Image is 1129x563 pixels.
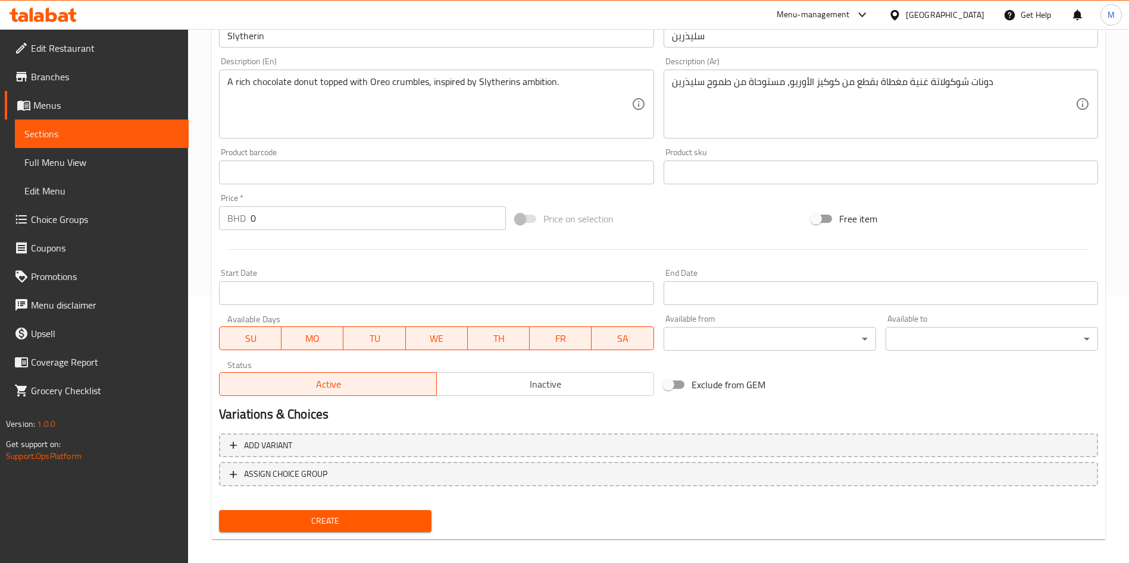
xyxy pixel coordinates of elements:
[411,330,463,347] span: WE
[777,8,850,22] div: Menu-management
[692,378,765,392] span: Exclude from GEM
[5,376,189,405] a: Grocery Checklist
[886,327,1098,351] div: ​
[31,241,179,255] span: Coupons
[219,24,653,48] input: Enter name En
[24,155,179,169] span: Full Menu View
[24,127,179,141] span: Sections
[31,383,179,398] span: Grocery Checklist
[31,298,179,312] span: Menu disclaimer
[5,205,189,234] a: Choice Groups
[468,326,530,350] button: TH
[219,326,282,350] button: SU
[6,448,82,464] a: Support.OpsPlatform
[219,405,1098,423] h2: Variations & Choices
[672,76,1075,133] textarea: دونات شوكولاتة غنية مغطاة بقطع من كوكيز الأوريو، مستوحاة من طموح سليذرين
[224,330,277,347] span: SU
[219,372,437,396] button: Active
[6,436,61,452] span: Get support on:
[282,326,343,350] button: MO
[348,330,401,347] span: TU
[664,327,876,351] div: ​
[5,348,189,376] a: Coverage Report
[227,211,246,225] p: BHD
[530,326,592,350] button: FR
[5,91,189,119] a: Menus
[839,212,877,226] span: Free item
[343,326,405,350] button: TU
[906,8,984,21] div: [GEOGRAPHIC_DATA]
[37,416,55,432] span: 1.0.0
[5,291,189,319] a: Menu disclaimer
[244,438,292,453] span: Add variant
[436,372,654,396] button: Inactive
[664,161,1098,184] input: Please enter product sku
[286,330,339,347] span: MO
[251,206,506,230] input: Please enter price
[596,330,649,347] span: SA
[219,510,431,532] button: Create
[224,376,432,393] span: Active
[543,212,614,226] span: Price on selection
[31,41,179,55] span: Edit Restaurant
[31,269,179,284] span: Promotions
[15,177,189,205] a: Edit Menu
[15,119,189,148] a: Sections
[24,184,179,198] span: Edit Menu
[5,234,189,262] a: Coupons
[534,330,587,347] span: FR
[15,148,189,177] a: Full Menu View
[6,416,35,432] span: Version:
[31,355,179,369] span: Coverage Report
[1108,8,1115,21] span: M
[219,433,1098,458] button: Add variant
[442,376,649,393] span: Inactive
[244,467,327,482] span: ASSIGN CHOICE GROUP
[5,34,189,62] a: Edit Restaurant
[31,70,179,84] span: Branches
[31,326,179,341] span: Upsell
[592,326,653,350] button: SA
[219,161,653,184] input: Please enter product barcode
[31,212,179,227] span: Choice Groups
[219,462,1098,486] button: ASSIGN CHOICE GROUP
[227,76,631,133] textarea: A rich chocolate donut topped with Oreo crumbles, inspired by Slytherins ambition.
[406,326,468,350] button: WE
[5,62,189,91] a: Branches
[664,24,1098,48] input: Enter name Ar
[473,330,525,347] span: TH
[5,319,189,348] a: Upsell
[5,262,189,291] a: Promotions
[33,98,179,112] span: Menus
[229,514,422,529] span: Create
